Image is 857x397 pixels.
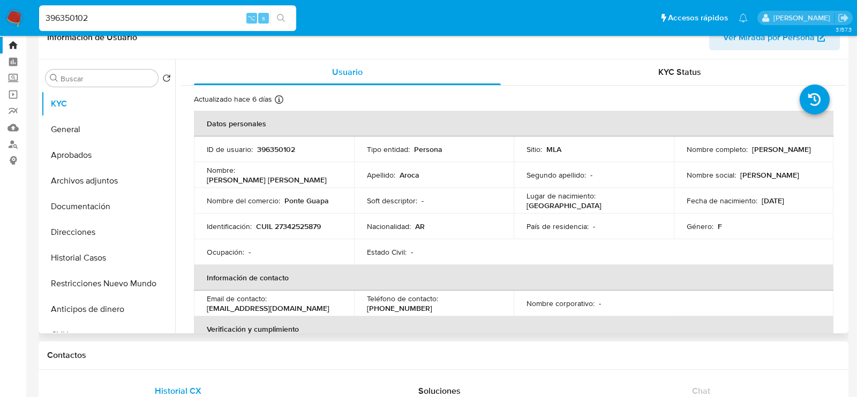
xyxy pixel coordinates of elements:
button: search-icon [270,11,292,26]
p: Estado Civil : [367,247,407,257]
p: Nombre corporativo : [527,299,595,308]
p: F [718,222,722,231]
p: lourdes.morinigo@mercadolibre.com [773,13,834,23]
p: Nombre : [207,165,235,175]
h1: Contactos [47,350,840,361]
p: ID de usuario : [207,144,253,154]
p: - [422,196,424,205]
button: Historial Casos [41,245,175,271]
span: ⌥ [247,13,255,23]
p: AR [415,222,425,231]
button: Documentación [41,194,175,219]
th: Datos personales [194,111,833,136]
p: Actualizado hace 6 días [194,94,272,104]
span: Chat [692,385,710,397]
p: Nacionalidad : [367,222,411,231]
button: Direcciones [41,219,175,245]
p: Persona [414,144,442,154]
p: Lugar de nacimiento : [527,191,596,201]
a: Notificaciones [739,13,748,22]
p: [EMAIL_ADDRESS][DOMAIN_NAME] [207,303,329,313]
p: [GEOGRAPHIC_DATA] [527,201,602,210]
span: Accesos rápidos [668,12,728,24]
p: [PERSON_NAME] [PERSON_NAME] [207,175,327,185]
p: Ponte Guapa [284,196,329,205]
p: Teléfono de contacto : [367,294,438,303]
p: - [249,247,251,257]
p: CUIL 27342525879 [256,222,321,231]
p: Género : [687,222,713,231]
span: KYC Status [658,66,701,78]
p: Nombre del comercio : [207,196,280,205]
p: País de residencia : [527,222,589,231]
p: Segundo apellido : [527,170,586,180]
button: Archivos adjuntos [41,168,175,194]
button: Restricciones Nuevo Mundo [41,271,175,296]
span: s [262,13,265,23]
p: [PHONE_NUMBER] [367,303,432,313]
p: MLA [546,144,561,154]
p: Ocupación : [207,247,244,257]
p: Fecha de nacimiento : [687,196,757,205]
button: Aprobados [41,142,175,168]
span: 3.157.3 [836,25,852,34]
p: Apellido : [367,170,395,180]
p: Nombre social : [687,170,736,180]
p: Aroca [400,170,419,180]
p: Tipo entidad : [367,144,410,154]
span: Ver Mirada por Persona [723,25,815,50]
th: Información de contacto [194,265,833,291]
h1: Información de Usuario [47,32,137,43]
p: [PERSON_NAME] [740,170,799,180]
p: - [599,299,601,308]
p: Nombre completo : [687,144,748,154]
p: Sitio : [527,144,542,154]
a: Salir [838,12,849,24]
p: Identificación : [207,222,252,231]
input: Buscar [61,74,154,83]
p: - [590,170,592,180]
button: General [41,117,175,142]
span: Historial CX [155,385,201,397]
button: Ver Mirada por Persona [709,25,840,50]
button: Buscar [50,74,58,82]
p: [DATE] [762,196,784,205]
input: Buscar usuario o caso... [39,11,296,25]
p: 396350102 [257,144,295,154]
span: Soluciones [418,385,461,397]
span: Usuario [332,66,363,78]
button: Volver al orden por defecto [162,74,171,86]
p: Email de contacto : [207,294,267,303]
p: Soft descriptor : [367,196,417,205]
button: KYC [41,91,175,117]
p: [PERSON_NAME] [752,144,811,154]
th: Verificación y cumplimiento [194,316,833,342]
button: Anticipos de dinero [41,296,175,322]
p: - [411,247,413,257]
p: - [593,222,595,231]
button: CVU [41,322,175,348]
